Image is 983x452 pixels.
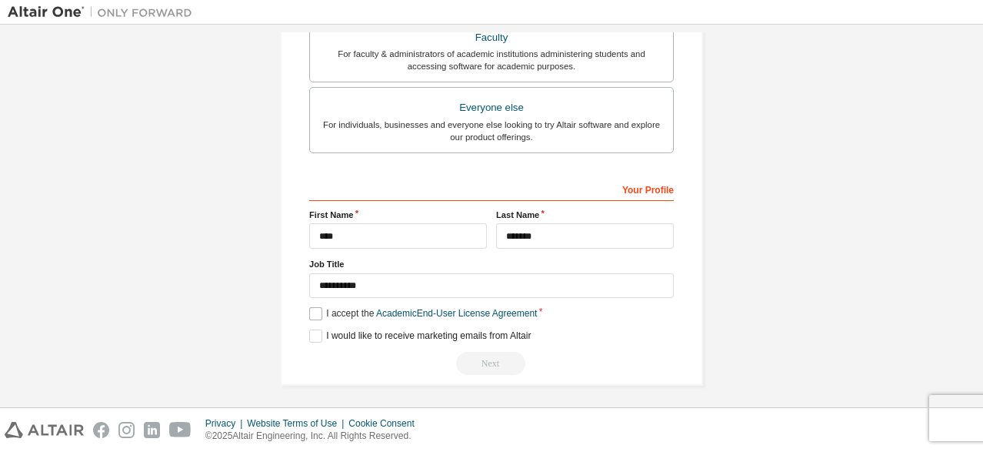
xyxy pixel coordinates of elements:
[205,417,247,430] div: Privacy
[118,422,135,438] img: instagram.svg
[309,307,537,320] label: I accept the
[309,258,674,270] label: Job Title
[144,422,160,438] img: linkedin.svg
[247,417,348,430] div: Website Terms of Use
[169,422,192,438] img: youtube.svg
[309,330,531,343] label: I would like to receive marketing emails from Altair
[8,5,200,20] img: Altair One
[496,209,674,221] label: Last Name
[205,430,424,443] p: © 2025 Altair Engineering, Inc. All Rights Reserved.
[319,27,664,49] div: Faculty
[319,48,664,72] div: For faculty & administrators of academic institutions administering students and accessing softwa...
[319,97,664,119] div: Everyone else
[309,209,487,221] label: First Name
[309,352,674,375] div: Read and acccept EULA to continue
[319,119,664,143] div: For individuals, businesses and everyone else looking to try Altair software and explore our prod...
[376,308,537,319] a: Academic End-User License Agreement
[93,422,109,438] img: facebook.svg
[348,417,423,430] div: Cookie Consent
[309,176,674,201] div: Your Profile
[5,422,84,438] img: altair_logo.svg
